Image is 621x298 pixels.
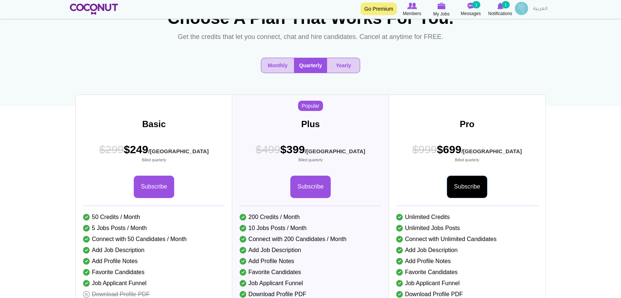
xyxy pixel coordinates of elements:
li: Job Applicant Funnel [240,278,381,289]
span: Members [403,10,421,17]
img: Home [70,4,118,15]
img: Browse Members [407,3,417,9]
sub: /[GEOGRAPHIC_DATA] [462,148,522,154]
li: Add Job Description [396,245,538,256]
h3: Pro [389,119,545,129]
span: $499 [256,143,280,155]
sub: /[GEOGRAPHIC_DATA] [305,148,365,154]
li: 5 Jobs Posts / Month [83,223,225,234]
li: Connect with Unlimited Candidates [396,234,538,245]
a: Subscribe [447,176,487,198]
span: Messages [461,10,481,17]
span: My Jobs [433,10,450,18]
small: Billed quarterly [412,158,522,163]
h3: Basic [76,119,232,129]
a: My Jobs My Jobs [427,2,456,18]
li: Favorite Candidates [396,267,538,278]
li: Add Profile Notes [396,256,538,267]
img: Notifications [497,3,503,9]
button: Yearly [327,58,360,73]
a: Go Premium [360,3,397,15]
li: 10 Jobs Posts / Month [240,223,381,234]
a: Subscribe [134,176,174,198]
span: Notifications [488,10,512,17]
li: Add Job Description [83,245,225,256]
span: $249 [99,142,209,163]
a: Browse Members Members [397,2,427,17]
small: 1 [502,1,510,8]
li: Add Profile Notes [240,256,381,267]
a: Notifications Notifications 1 [485,2,515,17]
img: Messages [467,3,474,9]
small: Billed quarterly [99,158,209,163]
li: Unlimited Credits [396,212,538,223]
p: Get the credits that let you connect, chat and hire candidates. Cancel at anytime for FREE. [175,31,446,43]
h1: Choose A Plan That Works For You. [164,9,457,28]
button: Monthly [261,58,294,73]
li: Add Profile Notes [83,256,225,267]
li: Job Applicant Funnel [396,278,538,289]
li: Favorite Candidates [83,267,225,278]
span: $299 [99,143,124,155]
span: $699 [412,142,522,163]
li: Connect with 200 Candidates / Month [240,234,381,245]
li: 50 Credits / Month [83,212,225,223]
span: $399 [256,142,365,163]
sub: /[GEOGRAPHIC_DATA] [148,148,209,154]
a: Subscribe [290,176,330,198]
li: 200 Credits / Month [240,212,381,223]
li: Add Job Description [240,245,381,256]
span: Popular [298,101,323,111]
a: العربية [530,2,551,17]
li: Connect with 50 Candidates / Month [83,234,225,245]
span: $999 [412,143,437,155]
li: Unlimited Jobs Posts [396,223,538,234]
small: 1 [472,1,480,8]
a: Messages Messages 1 [456,2,485,17]
img: My Jobs [437,3,445,9]
li: Job Applicant Funnel [83,278,225,289]
button: Quarterly [294,58,327,73]
small: Billed quarterly [256,158,365,163]
h3: Plus [232,119,389,129]
li: Favorite Candidates [240,267,381,278]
